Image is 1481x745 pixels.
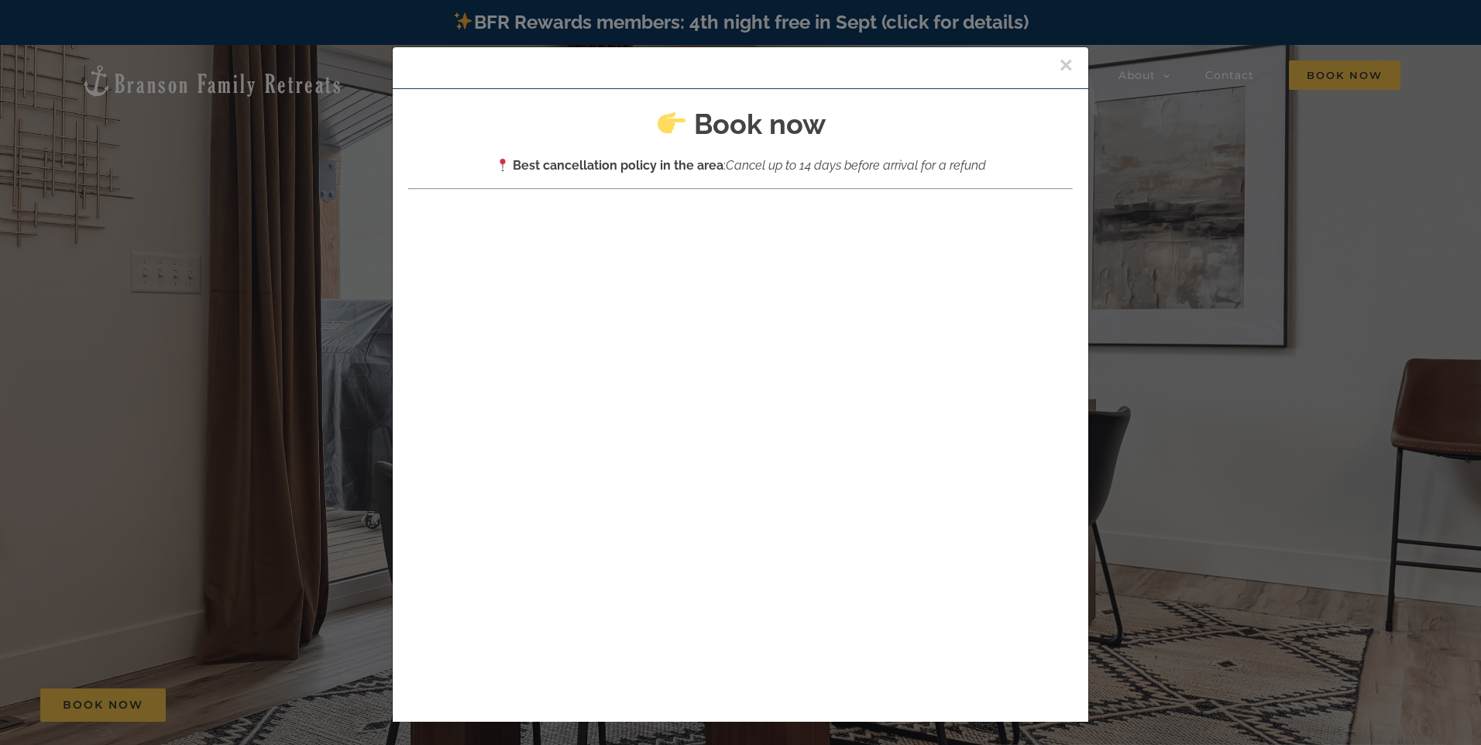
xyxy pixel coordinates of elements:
[408,156,1073,176] p: :
[726,158,986,173] em: Cancel up to 14 days before arrival for a refund
[1059,53,1073,77] button: Close
[513,158,723,173] strong: Best cancellation policy in the area
[694,108,826,140] strong: Book now
[658,109,686,137] img: 👉
[497,159,509,171] img: 📍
